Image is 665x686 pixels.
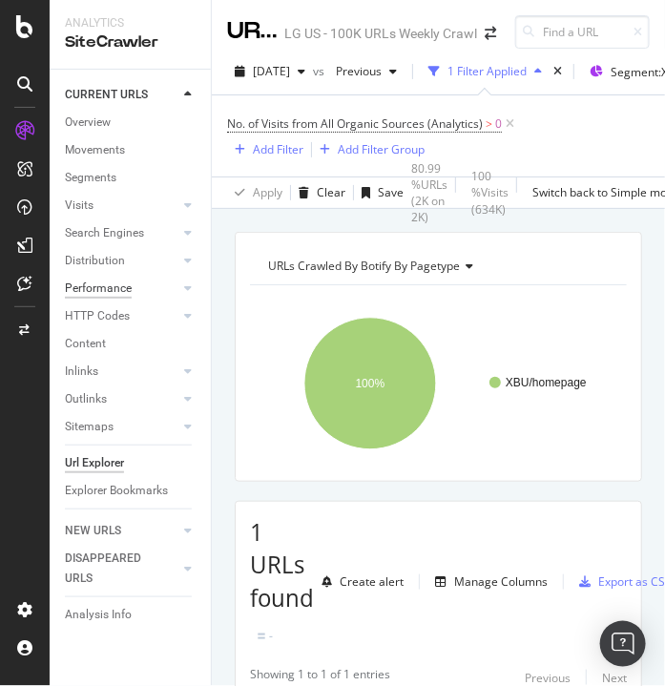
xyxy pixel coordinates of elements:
[65,417,114,437] div: Sitemaps
[227,177,282,208] button: Apply
[65,168,197,188] a: Segments
[65,453,197,473] a: Url Explorer
[411,160,447,226] div: 80.99 % URLs ( 2K on 2K )
[354,177,404,208] button: Save
[486,115,492,132] span: >
[65,334,106,354] div: Content
[550,62,566,81] div: times
[356,377,385,390] text: 100%
[253,63,290,79] span: 2025 Aug. 10th
[602,670,627,686] div: Next
[65,521,121,541] div: NEW URLS
[427,571,548,593] button: Manage Columns
[264,251,610,281] h4: URLs Crawled By Botify By pagetype
[291,177,345,208] button: Clear
[227,115,483,132] span: No. of Visits from All Organic Sources (Analytics)
[65,223,144,243] div: Search Engines
[65,279,178,299] a: Performance
[227,138,303,161] button: Add Filter
[65,113,111,133] div: Overview
[253,141,303,157] div: Add Filter
[65,549,161,589] div: DISAPPEARED URLS
[506,376,587,389] text: XBU/homepage
[65,168,116,188] div: Segments
[65,85,178,105] a: CURRENT URLS
[65,15,196,31] div: Analytics
[65,31,196,53] div: SiteCrawler
[65,251,125,271] div: Distribution
[284,24,477,43] div: LG US - 100K URLs Weekly Crawl
[65,223,178,243] a: Search Engines
[65,279,132,299] div: Performance
[525,670,571,686] div: Previous
[312,138,425,161] button: Add Filter Group
[328,56,405,87] button: Previous
[250,301,614,467] svg: A chart.
[65,389,107,409] div: Outlinks
[227,56,313,87] button: [DATE]
[65,334,197,354] a: Content
[485,27,496,40] div: arrow-right-arrow-left
[65,481,168,501] div: Explorer Bookmarks
[313,63,328,79] span: vs
[65,521,178,541] a: NEW URLS
[65,140,125,160] div: Movements
[65,549,178,589] a: DISAPPEARED URLS
[340,573,404,590] div: Create alert
[65,251,178,271] a: Distribution
[65,362,98,382] div: Inlinks
[471,168,509,217] div: 100 % Visits ( 634K )
[65,605,197,625] a: Analysis Info
[314,567,404,597] button: Create alert
[65,113,197,133] a: Overview
[495,111,502,137] span: 0
[269,628,273,644] div: -
[338,141,425,157] div: Add Filter Group
[421,56,550,87] button: 1 Filter Applied
[65,605,132,625] div: Analysis Info
[317,184,345,200] div: Clear
[65,306,130,326] div: HTTP Codes
[268,258,460,274] span: URLs Crawled By Botify By pagetype
[258,634,265,639] img: Equal
[447,63,527,79] div: 1 Filter Applied
[227,15,277,48] div: URL Explorer
[378,184,404,200] div: Save
[253,184,282,200] div: Apply
[65,481,197,501] a: Explorer Bookmarks
[328,63,382,79] span: Previous
[65,417,178,437] a: Sitemaps
[65,85,148,105] div: CURRENT URLS
[65,140,197,160] a: Movements
[250,516,314,613] span: 1 URLs found
[454,573,548,590] div: Manage Columns
[65,196,94,216] div: Visits
[515,15,650,49] input: Find a URL
[65,306,178,326] a: HTTP Codes
[65,453,124,473] div: Url Explorer
[65,389,178,409] a: Outlinks
[65,362,178,382] a: Inlinks
[600,621,646,667] div: Open Intercom Messenger
[65,196,178,216] a: Visits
